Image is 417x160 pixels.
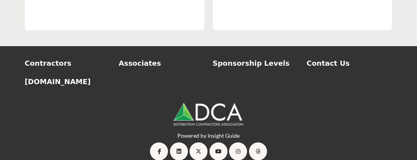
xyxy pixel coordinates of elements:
[177,132,240,139] a: Powered by Insight Guide
[307,58,392,68] a: Contact Us
[173,102,244,128] img: No Site Logo
[119,58,204,68] a: Associates
[213,58,298,68] a: Sponsorship Levels
[25,58,110,68] a: Contractors
[25,76,110,87] a: [DOMAIN_NAME]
